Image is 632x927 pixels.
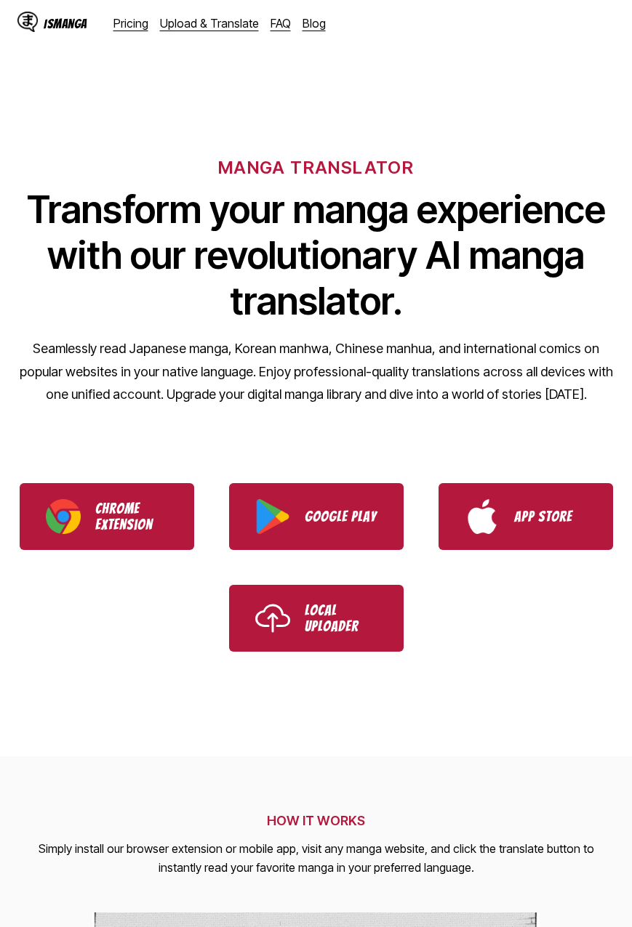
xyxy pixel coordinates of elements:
img: Upload icon [255,601,290,636]
div: IsManga [44,17,87,31]
h2: HOW IT WORKS [17,813,615,828]
p: App Store [514,509,587,525]
h1: Transform your manga experience with our revolutionary AI manga translator. [17,187,615,324]
p: Simply install our browser extension or mobile app, visit any manga website, and click the transl... [17,840,615,877]
img: Google Play logo [255,499,290,534]
a: Download IsManga from App Store [439,483,613,550]
a: Pricing [113,16,148,31]
img: Chrome logo [46,499,81,534]
p: Local Uploader [305,602,377,634]
h6: MANGA TRANSLATOR [218,157,414,178]
p: Google Play [305,509,377,525]
img: IsManga Logo [17,12,38,32]
a: Download IsManga Chrome Extension [20,483,194,550]
a: FAQ [271,16,291,31]
img: App Store logo [465,499,500,534]
p: Seamlessly read Japanese manga, Korean manhwa, Chinese manhua, and international comics on popula... [17,337,615,406]
a: Blog [303,16,326,31]
a: Download IsManga from Google Play [229,483,404,550]
a: IsManga LogoIsManga [17,12,113,35]
p: Chrome Extension [95,501,168,533]
a: Upload & Translate [160,16,259,31]
a: Use IsManga Local Uploader [229,585,404,652]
